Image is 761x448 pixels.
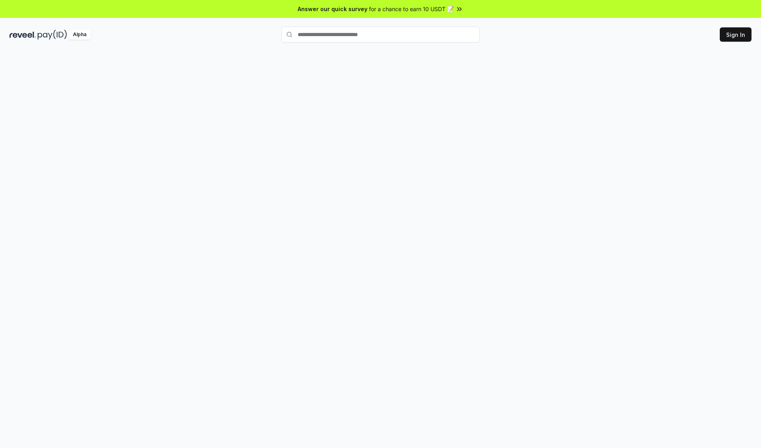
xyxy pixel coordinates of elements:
img: pay_id [38,30,67,40]
button: Sign In [720,27,751,42]
img: reveel_dark [10,30,36,40]
span: Answer our quick survey [298,5,367,13]
div: Alpha [69,30,91,40]
span: for a chance to earn 10 USDT 📝 [369,5,454,13]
